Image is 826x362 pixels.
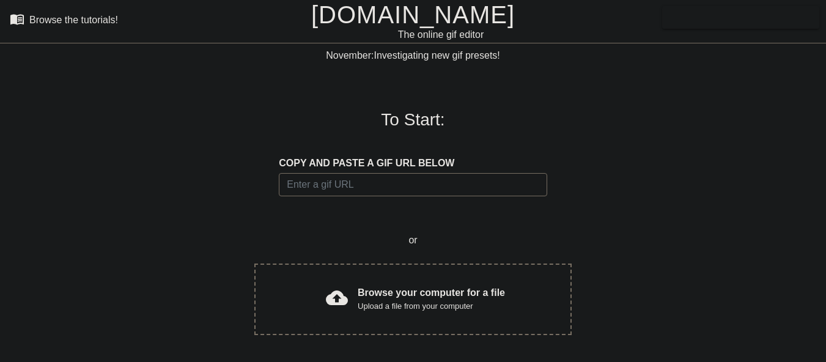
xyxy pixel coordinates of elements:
div: Upload a file from your computer [358,300,505,312]
span: Send Feedback/Suggestion [672,10,809,25]
span: November: [326,50,374,61]
span: menu_book [10,12,24,26]
div: Investigating new gif presets! [199,48,627,63]
div: or [231,233,596,248]
div: Browse your computer for a file [358,286,505,312]
a: [DOMAIN_NAME] [311,1,515,28]
input: Username [279,173,547,196]
button: Send Feedback/Suggestion [662,6,819,29]
a: Browse the tutorials! [10,12,118,31]
div: Browse the tutorials! [29,15,118,25]
h3: To Start: [215,109,611,130]
div: COPY AND PASTE A GIF URL BELOW [279,156,547,171]
span: cloud_upload [326,287,348,309]
div: The online gif editor [281,28,600,42]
